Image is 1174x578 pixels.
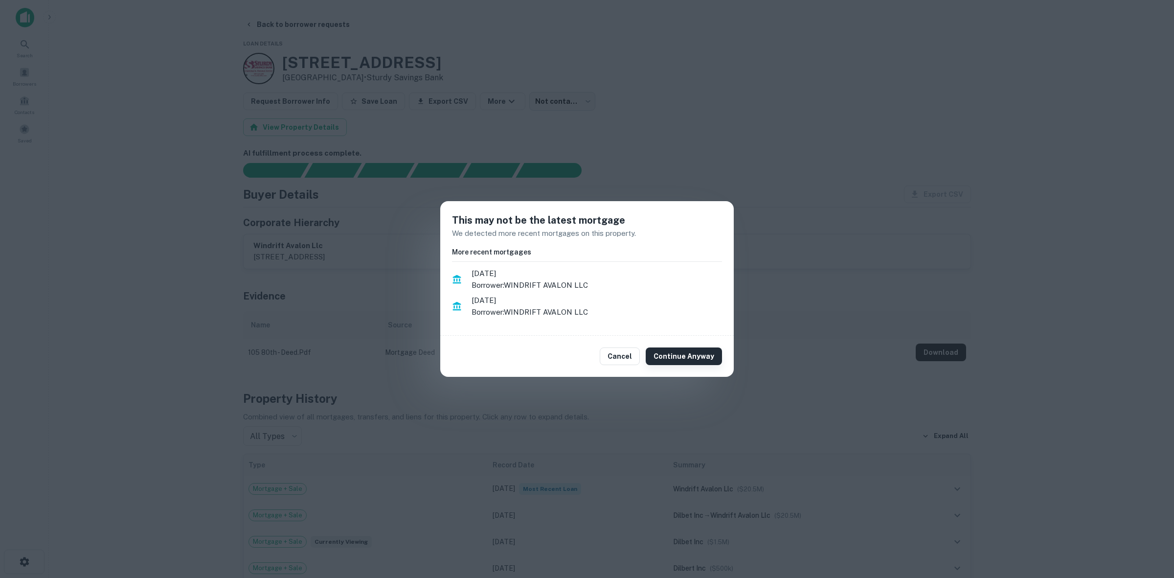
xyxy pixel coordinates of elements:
span: [DATE] [472,295,722,306]
h5: This may not be the latest mortgage [452,213,722,228]
p: We detected more recent mortgages on this property. [452,228,722,239]
button: Cancel [600,347,640,365]
button: Continue Anyway [646,347,722,365]
p: Borrower: WINDRIFT AVALON LLC [472,306,722,318]
span: [DATE] [472,268,722,279]
p: Borrower: WINDRIFT AVALON LLC [472,279,722,291]
iframe: Chat Widget [1125,500,1174,547]
h6: More recent mortgages [452,247,722,257]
